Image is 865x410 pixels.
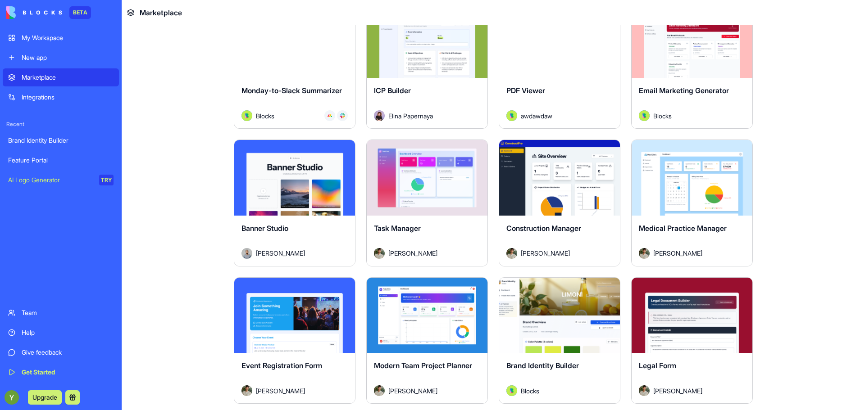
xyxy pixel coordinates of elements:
img: Avatar [374,110,385,121]
a: New app [3,49,119,67]
span: [PERSON_NAME] [653,248,702,258]
img: ACg8ocJf5p29hxzBctoRfHuXFABTtbsOSBFrwbq_-XidWj54E4TdTQ=s96-c [5,390,19,405]
span: Construction Manager [506,224,581,233]
a: PDF ViewerAvatarawdawdaw [499,2,620,129]
span: Blocks [521,386,539,396]
a: Marketplace [3,68,119,86]
a: Upgrade [28,392,62,401]
div: Brand Identity Builder [8,136,114,145]
span: ICP Builder [374,86,411,95]
div: Marketplace [22,73,114,82]
a: Feature Portal [3,151,119,169]
img: Avatar [639,385,650,396]
span: Marketplace [140,7,182,18]
img: Avatar [241,385,252,396]
span: Medical Practice Manager [639,224,727,233]
a: Banner StudioAvatar[PERSON_NAME] [234,140,355,266]
a: Give feedback [3,343,119,361]
div: Help [22,328,114,337]
span: Legal Form [639,361,676,370]
span: Email Marketing Generator [639,86,729,95]
div: AI Logo Generator [8,176,93,185]
a: Integrations [3,88,119,106]
img: Slack_i955cf.svg [340,113,345,118]
span: PDF Viewer [506,86,545,95]
div: Get Started [22,368,114,377]
span: [PERSON_NAME] [653,386,702,396]
a: Task ManagerAvatar[PERSON_NAME] [366,140,488,266]
a: AI Logo GeneratorTRY [3,171,119,189]
span: Monday-to-Slack Summarizer [241,86,342,95]
a: Legal FormAvatar[PERSON_NAME] [631,277,753,404]
a: Modern Team Project PlannerAvatar[PERSON_NAME] [366,277,488,404]
img: Avatar [506,110,517,121]
img: Avatar [506,385,517,396]
a: Email Marketing GeneratorAvatarBlocks [631,2,753,129]
img: Avatar [639,248,650,259]
a: Monday-to-Slack SummarizerAvatarBlocks [234,2,355,129]
a: Get Started [3,363,119,381]
div: BETA [69,6,91,19]
div: Team [22,308,114,317]
span: [PERSON_NAME] [388,248,437,258]
a: Construction ManagerAvatar[PERSON_NAME] [499,140,620,266]
span: Banner Studio [241,224,288,233]
a: Medical Practice ManagerAvatar[PERSON_NAME] [631,140,753,266]
img: logo [6,6,62,19]
div: Feature Portal [8,156,114,165]
span: Modern Team Project Planner [374,361,472,370]
span: [PERSON_NAME] [521,248,570,258]
img: Avatar [639,110,650,121]
div: TRY [99,175,114,185]
a: Team [3,304,119,322]
span: Elina Papernaya [388,111,433,121]
img: Avatar [241,248,252,259]
div: Integrations [22,93,114,102]
a: Help [3,324,119,342]
button: Upgrade [28,390,62,405]
span: Blocks [653,111,672,121]
a: Brand Identity Builder [3,131,119,149]
span: [PERSON_NAME] [256,386,305,396]
img: Avatar [374,385,385,396]
span: Recent [3,121,119,128]
a: ICP BuilderAvatarElina Papernaya [366,2,488,129]
a: Event Registration FormAvatar[PERSON_NAME] [234,277,355,404]
span: Blocks [256,111,274,121]
a: My Workspace [3,29,119,47]
img: Avatar [374,248,385,259]
span: Brand Identity Builder [506,361,579,370]
a: Brand Identity BuilderAvatarBlocks [499,277,620,404]
span: awdawdaw [521,111,552,121]
img: Avatar [241,110,252,121]
div: Give feedback [22,348,114,357]
span: Task Manager [374,224,421,233]
img: Avatar [506,248,517,259]
a: BETA [6,6,91,19]
div: My Workspace [22,33,114,42]
img: Monday_mgmdm1.svg [327,113,332,118]
div: New app [22,53,114,62]
span: [PERSON_NAME] [388,386,437,396]
span: Event Registration Form [241,361,322,370]
span: [PERSON_NAME] [256,248,305,258]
